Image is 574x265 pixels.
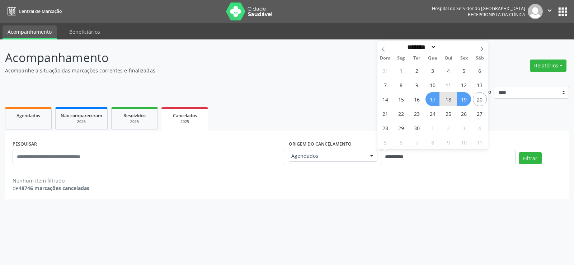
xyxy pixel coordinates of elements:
span: Setembro 5, 2025 [457,63,471,77]
button: apps [556,5,569,18]
span: Setembro 23, 2025 [410,107,424,120]
span: Outubro 9, 2025 [441,135,455,149]
button: Filtrar [519,152,542,164]
label: PESQUISAR [13,139,37,150]
span: Qua [425,56,441,61]
span: Outubro 10, 2025 [457,135,471,149]
span: Setembro 14, 2025 [378,92,392,106]
span: Setembro 21, 2025 [378,107,392,120]
span: Setembro 12, 2025 [457,78,471,92]
span: Cancelados [173,113,197,119]
span: Resolvidos [123,113,146,119]
span: Qui [441,56,456,61]
a: Central de Marcação [5,5,62,17]
span: Setembro 13, 2025 [473,78,487,92]
span: Setembro 8, 2025 [394,78,408,92]
span: Setembro 28, 2025 [378,121,392,135]
span: Outubro 1, 2025 [425,121,439,135]
i:  [546,6,554,14]
span: Outubro 5, 2025 [378,135,392,149]
span: Setembro 9, 2025 [410,78,424,92]
span: Sáb [472,56,488,61]
span: Setembro 24, 2025 [425,107,439,120]
p: Acompanhamento [5,49,400,67]
span: Setembro 16, 2025 [410,92,424,106]
span: Setembro 17, 2025 [425,92,439,106]
span: Agosto 31, 2025 [378,63,392,77]
span: Outubro 4, 2025 [473,121,487,135]
span: Setembro 6, 2025 [473,63,487,77]
div: 2025 [117,119,152,124]
span: Outubro 3, 2025 [457,121,471,135]
span: Setembro 15, 2025 [394,92,408,106]
strong: 48746 marcações canceladas [19,185,89,191]
span: Agendados [291,152,363,160]
div: de [13,184,89,192]
span: Setembro 22, 2025 [394,107,408,120]
span: Recepcionista da clínica [468,11,525,18]
a: Acompanhamento [3,25,57,39]
img: img [528,4,543,19]
span: Setembro 18, 2025 [441,92,455,106]
span: Outubro 7, 2025 [410,135,424,149]
p: Acompanhe a situação das marcações correntes e finalizadas [5,67,400,74]
span: Setembro 25, 2025 [441,107,455,120]
span: Central de Marcação [19,8,62,14]
span: Ter [409,56,425,61]
span: Setembro 11, 2025 [441,78,455,92]
a: Beneficiários [64,25,105,38]
div: Nenhum item filtrado [13,177,89,184]
span: Outubro 2, 2025 [441,121,455,135]
span: Setembro 30, 2025 [410,121,424,135]
span: Agendados [17,113,40,119]
span: Setembro 19, 2025 [457,92,471,106]
select: Month [405,43,437,51]
span: Setembro 2, 2025 [410,63,424,77]
span: Setembro 7, 2025 [378,78,392,92]
span: Setembro 20, 2025 [473,92,487,106]
div: Hospital do Servidor do [GEOGRAPHIC_DATA] [432,5,525,11]
button: Relatórios [530,60,566,72]
span: Setembro 3, 2025 [425,63,439,77]
div: 2025 [61,119,102,124]
span: Outubro 8, 2025 [425,135,439,149]
span: Setembro 27, 2025 [473,107,487,120]
span: Setembro 10, 2025 [425,78,439,92]
span: Setembro 1, 2025 [394,63,408,77]
div: 2025 [166,119,203,124]
label: Origem do cancelamento [289,139,352,150]
span: Seg [393,56,409,61]
span: Setembro 4, 2025 [441,63,455,77]
span: Dom [377,56,393,61]
span: Sex [456,56,472,61]
span: Outubro 11, 2025 [473,135,487,149]
span: Outubro 6, 2025 [394,135,408,149]
span: Setembro 26, 2025 [457,107,471,120]
button:  [543,4,556,19]
span: Não compareceram [61,113,102,119]
span: Setembro 29, 2025 [394,121,408,135]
